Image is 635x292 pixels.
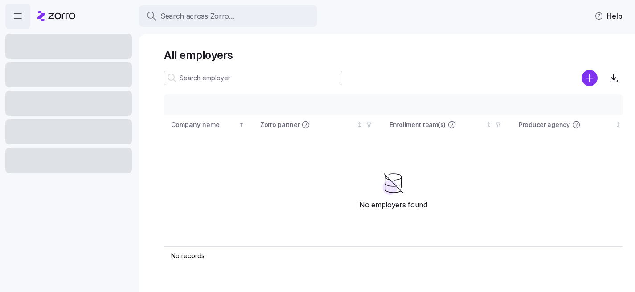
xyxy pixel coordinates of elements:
button: Search across Zorro... [139,5,317,27]
th: Enrollment team(s)Not sorted [382,115,512,135]
span: Help [594,11,623,21]
div: Not sorted [615,122,621,128]
input: Search employer [164,71,342,85]
th: Company nameSorted ascending [164,115,253,135]
div: Not sorted [356,122,363,128]
span: No employers found [359,199,427,210]
svg: add icon [582,70,598,86]
button: Help [587,7,630,25]
span: Enrollment team(s) [389,120,446,129]
span: Producer agency [519,120,570,129]
span: Search across Zorro... [160,11,234,22]
div: Not sorted [486,122,492,128]
th: Zorro partnerNot sorted [253,115,382,135]
div: Company name [171,120,237,130]
div: Sorted ascending [238,122,245,128]
div: No records [171,251,540,260]
span: Zorro partner [260,120,299,129]
h1: All employers [164,48,623,62]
